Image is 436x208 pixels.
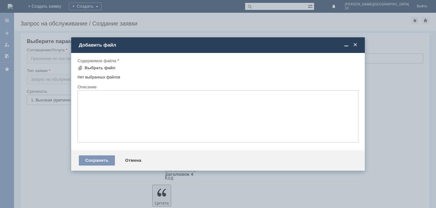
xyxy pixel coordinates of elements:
[85,65,116,71] div: Выбрать файл
[352,42,358,48] span: Закрыть
[78,72,358,80] div: Нет выбранных файлов
[3,3,93,13] div: Добрый день. При приемке товара было обнаружено расхождение.
[3,18,93,23] div: Акт прилагаю
[78,85,357,89] div: Описание
[78,59,357,63] div: Содержимое файла
[3,13,93,18] div: Накладная № НН-Т2 000999 от [DATE]
[79,42,358,48] div: Добавить файл
[343,42,350,48] span: Свернуть (Ctrl + M)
